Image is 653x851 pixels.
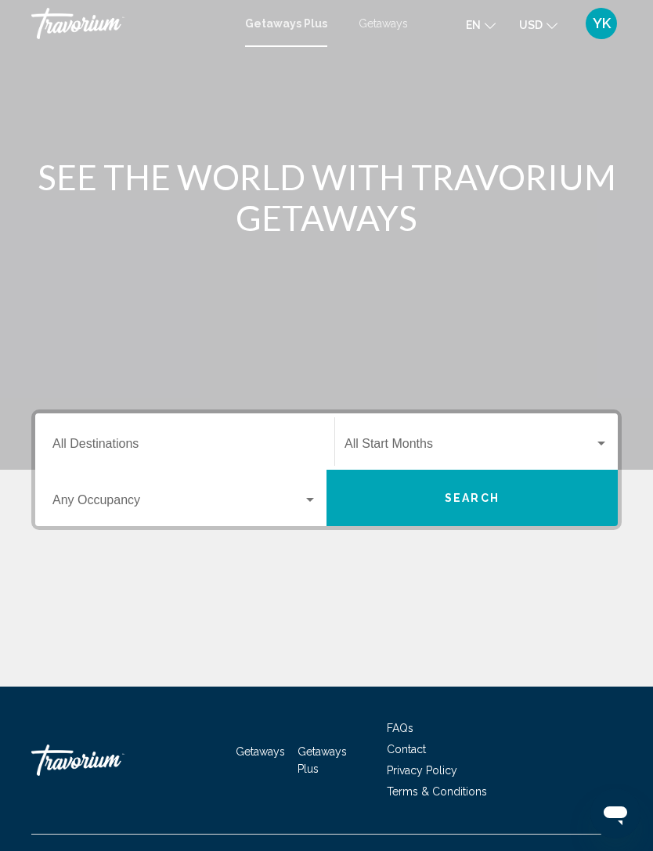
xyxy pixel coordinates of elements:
a: Getaways [236,745,285,758]
h1: SEE THE WORLD WITH TRAVORIUM GETAWAYS [33,157,620,238]
iframe: Кнопка запуска окна обмена сообщениями [590,788,640,838]
button: Change language [466,13,496,36]
a: Terms & Conditions [387,785,487,798]
span: USD [519,19,543,31]
a: Travorium [31,8,229,39]
a: Getaways Plus [298,745,347,775]
button: Change currency [519,13,557,36]
a: Getaways Plus [245,17,327,30]
button: Search [326,470,618,526]
span: Search [445,492,500,505]
button: User Menu [581,7,622,40]
a: FAQs [387,722,413,734]
a: Travorium [31,737,188,784]
span: en [466,19,481,31]
a: Getaways [359,17,408,30]
div: Search widget [35,413,618,526]
a: Privacy Policy [387,764,457,777]
span: YK [593,16,611,31]
a: Contact [387,743,426,755]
